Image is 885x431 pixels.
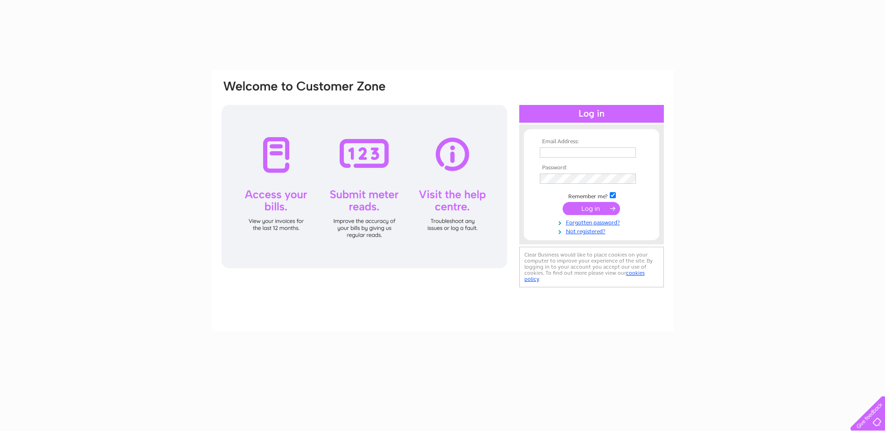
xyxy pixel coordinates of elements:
[524,270,645,282] a: cookies policy
[537,165,646,171] th: Password:
[540,217,646,226] a: Forgotten password?
[563,202,620,215] input: Submit
[537,139,646,145] th: Email Address:
[537,191,646,200] td: Remember me?
[540,226,646,235] a: Not registered?
[519,247,664,287] div: Clear Business would like to place cookies on your computer to improve your experience of the sit...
